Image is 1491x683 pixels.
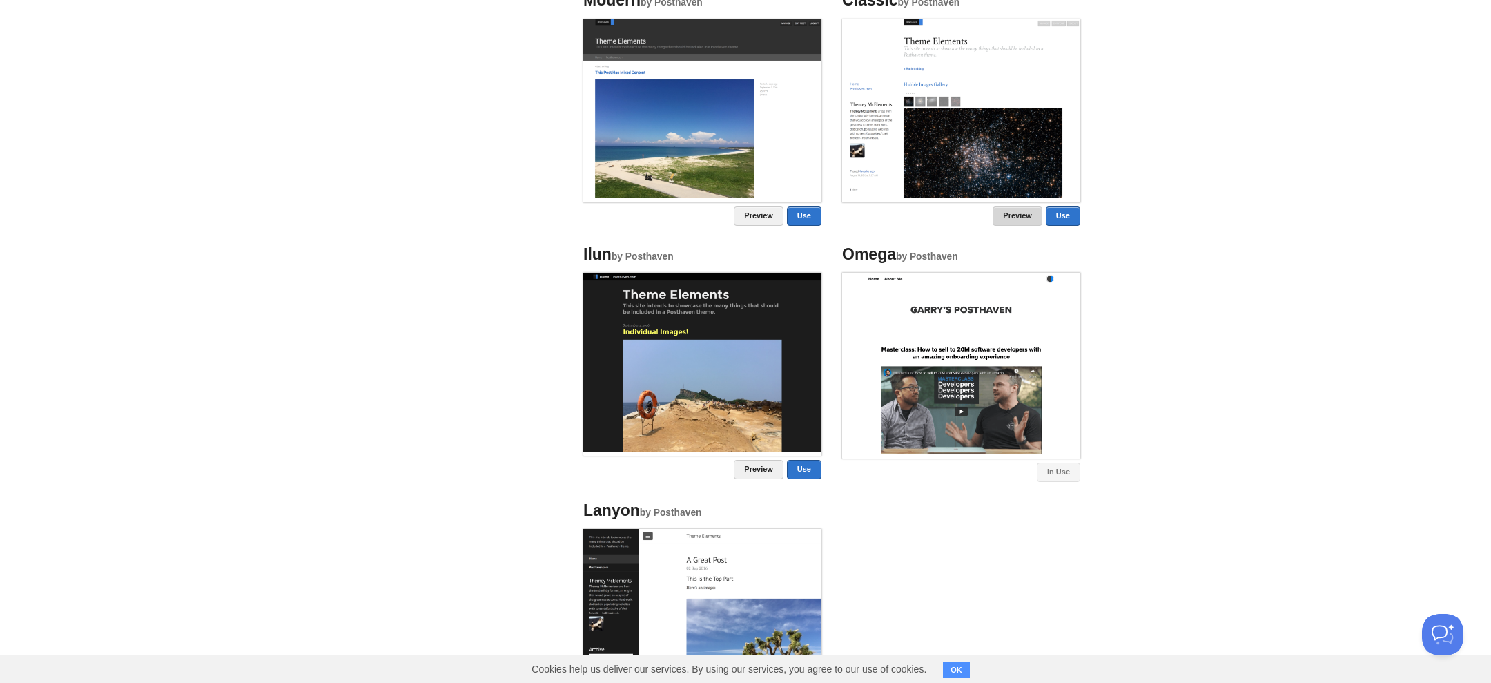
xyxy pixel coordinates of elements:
[734,460,783,479] a: Preview
[842,19,1080,198] img: Screenshot
[518,655,940,683] span: Cookies help us deliver our services. By using our services, you agree to our use of cookies.
[640,508,702,518] small: by Posthaven
[583,273,821,452] img: Screenshot
[734,206,783,226] a: Preview
[943,662,970,678] button: OK
[583,19,821,198] img: Screenshot
[583,246,821,263] h4: Ilun
[1422,614,1463,655] iframe: Help Scout Beacon - Open
[787,460,821,479] a: Use
[1037,463,1080,482] a: In Use
[993,206,1042,226] a: Preview
[612,251,674,262] small: by Posthaven
[896,251,958,262] small: by Posthaven
[1046,206,1080,226] a: Use
[842,273,1080,454] img: Screenshot
[842,246,1080,263] h4: Omega
[787,206,821,226] a: Use
[583,502,821,519] h4: Lanyon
